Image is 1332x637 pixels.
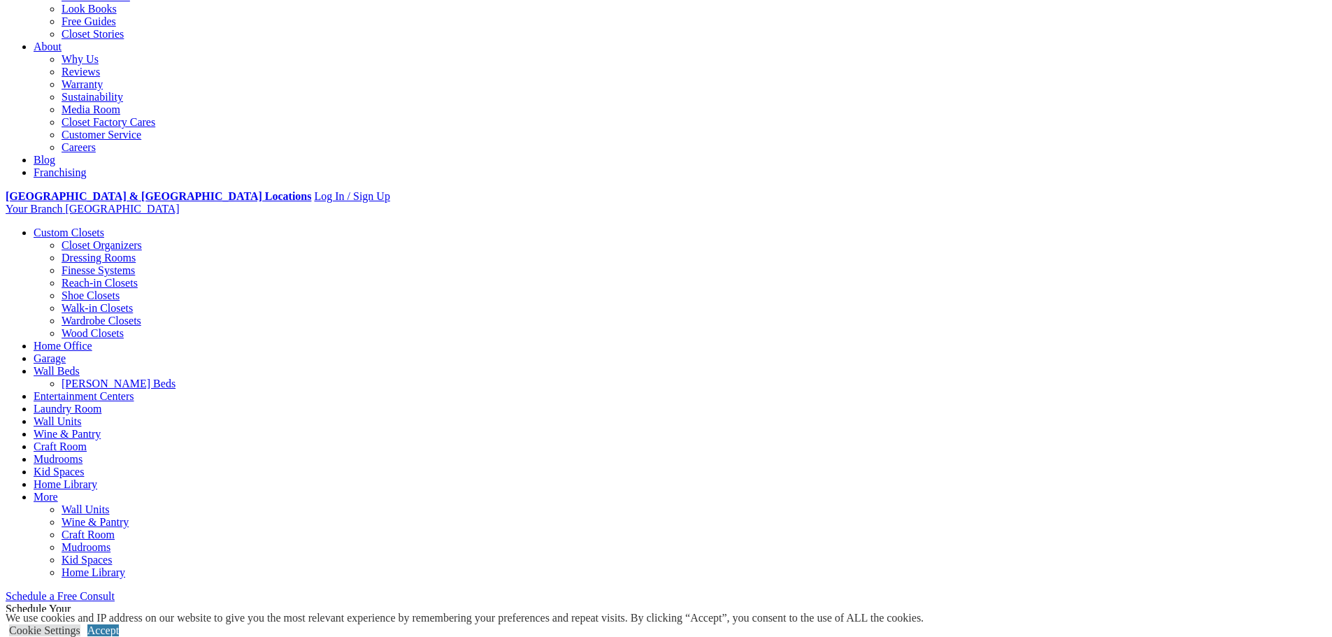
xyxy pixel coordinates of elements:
[9,624,80,636] a: Cookie Settings
[87,624,119,636] a: Accept
[62,516,129,528] a: Wine & Pantry
[6,203,180,215] a: Your Branch [GEOGRAPHIC_DATA]
[34,41,62,52] a: About
[62,103,120,115] a: Media Room
[34,403,101,415] a: Laundry Room
[34,390,134,402] a: Entertainment Centers
[62,327,124,339] a: Wood Closets
[62,566,125,578] a: Home Library
[62,541,110,553] a: Mudrooms
[34,154,55,166] a: Blog
[62,15,116,27] a: Free Guides
[6,603,122,627] span: Schedule Your
[34,166,87,178] a: Franchising
[6,190,311,202] a: [GEOGRAPHIC_DATA] & [GEOGRAPHIC_DATA] Locations
[62,91,123,103] a: Sustainability
[62,53,99,65] a: Why Us
[62,289,120,301] a: Shoe Closets
[62,78,103,90] a: Warranty
[62,252,136,264] a: Dressing Rooms
[34,227,104,238] a: Custom Closets
[34,428,101,440] a: Wine & Pantry
[34,453,83,465] a: Mudrooms
[34,478,97,490] a: Home Library
[62,28,124,40] a: Closet Stories
[34,491,58,503] a: More menu text will display only on big screen
[6,590,115,602] a: Schedule a Free Consult (opens a dropdown menu)
[34,466,84,478] a: Kid Spaces
[62,503,109,515] a: Wall Units
[6,612,924,624] div: We use cookies and IP address on our website to give you the most relevant experience by remember...
[62,277,138,289] a: Reach-in Closets
[62,141,96,153] a: Careers
[62,554,112,566] a: Kid Spaces
[62,378,176,389] a: [PERSON_NAME] Beds
[62,66,100,78] a: Reviews
[62,239,142,251] a: Closet Organizers
[314,190,389,202] a: Log In / Sign Up
[34,441,87,452] a: Craft Room
[34,340,92,352] a: Home Office
[6,203,62,215] span: Your Branch
[65,203,179,215] span: [GEOGRAPHIC_DATA]
[62,302,133,314] a: Walk-in Closets
[62,264,135,276] a: Finesse Systems
[62,315,141,327] a: Wardrobe Closets
[62,529,115,541] a: Craft Room
[34,415,81,427] a: Wall Units
[62,3,117,15] a: Look Books
[62,129,141,141] a: Customer Service
[34,365,80,377] a: Wall Beds
[34,352,66,364] a: Garage
[62,116,155,128] a: Closet Factory Cares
